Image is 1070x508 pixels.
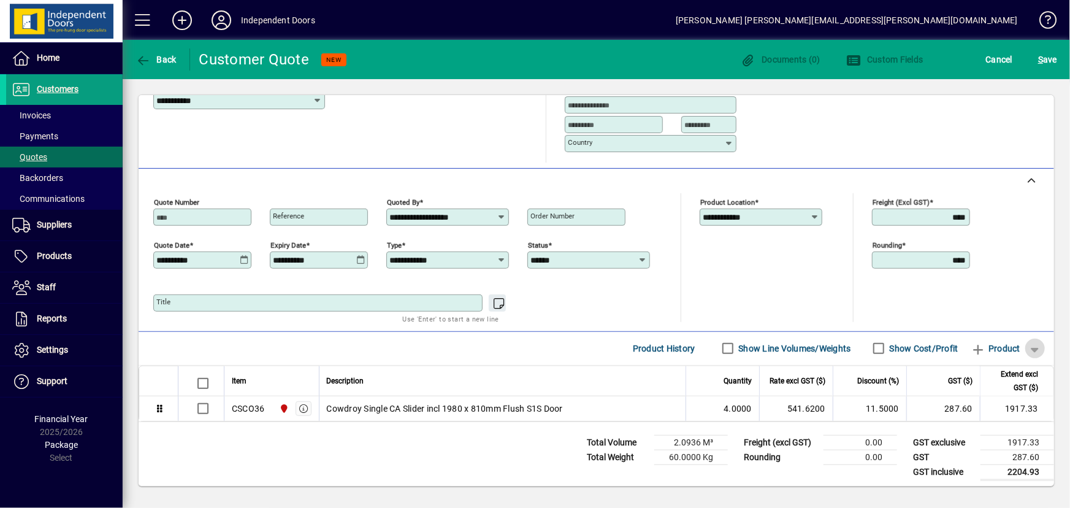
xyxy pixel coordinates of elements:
a: Home [6,43,123,74]
td: 287.60 [906,396,980,421]
td: 1917.33 [980,435,1054,450]
button: Cancel [983,48,1016,71]
a: Payments [6,126,123,147]
td: Rounding [738,450,824,464]
button: Save [1035,48,1060,71]
td: 11.5000 [833,396,906,421]
mat-label: Quote number [154,198,199,206]
td: 0.00 [824,450,897,464]
td: 1917.33 [980,396,1053,421]
span: Home [37,53,59,63]
span: Staff [37,282,56,292]
mat-label: Country [568,138,592,147]
div: CSCO36 [232,402,265,415]
button: Add [162,9,202,31]
a: Support [6,366,123,397]
span: GST ($) [948,374,973,388]
a: Backorders [6,167,123,188]
label: Show Cost/Profit [887,342,958,355]
mat-label: Freight (excl GST) [873,198,930,206]
span: Products [37,251,72,261]
td: Total Volume [581,435,654,450]
span: 4.0000 [724,402,752,415]
td: 0.00 [824,435,897,450]
mat-label: Quoted by [387,198,419,206]
span: NEW [326,56,342,64]
span: Reports [37,314,67,323]
td: 287.60 [980,450,1054,464]
mat-label: Type [387,241,402,249]
td: 2204.93 [980,464,1054,480]
span: Back [136,55,177,64]
div: Customer Quote [199,50,310,69]
span: Product History [633,339,695,358]
span: Package [45,440,78,450]
td: GST inclusive [907,464,980,480]
span: Documents (0) [741,55,820,64]
button: Documents (0) [738,48,824,71]
app-page-header-button: Back [123,48,190,71]
label: Show Line Volumes/Weights [736,342,851,355]
td: 2.0936 M³ [654,435,728,450]
button: Profile [202,9,241,31]
span: Suppliers [37,220,72,229]
span: Backorders [12,173,63,183]
mat-label: Status [528,241,548,249]
span: Communications [12,194,85,204]
span: Christchurch [276,402,290,415]
button: Back [132,48,180,71]
span: Rate excl GST ($) [770,374,825,388]
button: Product [965,337,1026,360]
span: Custom Fields [846,55,923,64]
button: Custom Fields [843,48,927,71]
a: Knowledge Base [1030,2,1055,42]
a: Quotes [6,147,123,167]
mat-label: Expiry date [270,241,306,249]
div: 541.6200 [767,402,825,415]
span: Financial Year [35,414,88,424]
mat-label: Rounding [873,241,902,249]
span: Discount (%) [857,374,899,388]
span: ave [1038,50,1057,69]
div: [PERSON_NAME] [PERSON_NAME][EMAIL_ADDRESS][PERSON_NAME][DOMAIN_NAME] [676,10,1018,30]
mat-label: Order number [530,212,575,220]
a: Reports [6,304,123,334]
a: Suppliers [6,210,123,241]
td: GST exclusive [907,435,980,450]
a: Products [6,241,123,272]
span: Customers [37,84,78,94]
span: Invoices [12,110,51,120]
td: Total Weight [581,450,654,464]
mat-label: Reference [273,212,304,220]
mat-hint: Use 'Enter' to start a new line [403,312,499,326]
button: Product History [628,337,700,360]
td: 60.0000 Kg [654,450,728,464]
span: Cancel [986,50,1013,69]
span: Quantity [724,374,752,388]
a: Invoices [6,105,123,126]
td: GST [907,450,980,464]
a: Staff [6,272,123,303]
mat-label: Product location [700,198,755,206]
a: Communications [6,188,123,209]
div: Independent Doors [241,10,315,30]
mat-label: Title [156,298,170,306]
span: Support [37,376,67,386]
span: Payments [12,131,58,141]
span: Description [327,374,364,388]
td: Freight (excl GST) [738,435,824,450]
span: Product [971,339,1020,358]
mat-label: Quote date [154,241,189,249]
span: Quotes [12,152,47,162]
span: Extend excl GST ($) [988,368,1038,394]
a: Settings [6,335,123,366]
span: Cowdroy Single CA Slider incl 1980 x 810mm Flush S1S Door [327,402,563,415]
span: Item [232,374,246,388]
span: Settings [37,345,68,355]
span: S [1038,55,1043,64]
